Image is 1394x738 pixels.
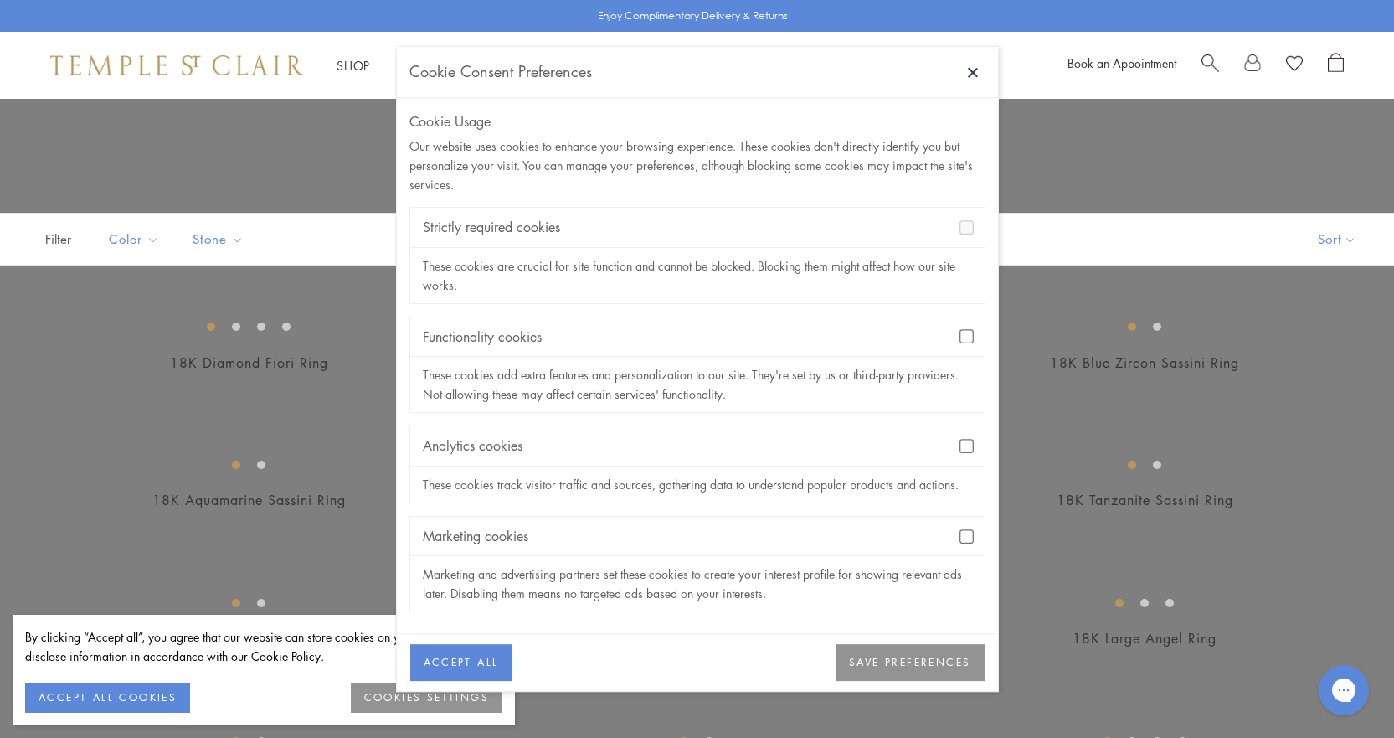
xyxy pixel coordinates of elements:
button: Color [96,220,172,258]
button: SAVE PREFERENCES [836,645,984,682]
span: Color [100,229,172,250]
p: Enjoy Complimentary Delivery & Returns [598,8,788,24]
a: ShopShop [337,57,370,74]
button: COOKIES SETTINGS [351,683,502,713]
div: Marketing cookies [410,517,985,556]
div: Cookie Consent Preferences [409,59,592,85]
a: 18K Blue Zircon Sassini Ring [1050,354,1239,372]
div: Cookie Usage [409,111,985,132]
img: Temple St. Clair [50,55,303,75]
iframe: Gorgias live chat messenger [1310,659,1377,721]
div: Functionality cookies [410,317,985,357]
a: Book an Appointment [1067,54,1176,71]
div: These cookies track visitor traffic and sources, gathering data to understand popular products an... [410,467,985,503]
button: Show sort by [1280,214,1394,265]
div: Strictly required cookies [410,208,985,247]
button: ACCEPT ALL [410,645,512,682]
h1: Rings [67,141,1327,171]
div: Our website uses cookies to enhance your browsing experience. These cookies don't directly identi... [409,137,985,194]
div: These cookies are crucial for site function and cannot be blocked. Blocking them might affect how... [410,248,985,303]
a: View Wishlist [1286,53,1303,78]
a: 18K Diamond Fiori Ring [170,354,328,372]
button: Stone [180,220,256,258]
div: These cookies add extra features and personalization to our site. They're set by us or third-part... [410,357,985,412]
div: Analytics cookies [410,426,985,466]
a: 18K Tanzanite Sassini Ring [1057,491,1233,509]
button: ACCEPT ALL COOKIES [25,683,190,713]
a: 18K Large Angel Ring [1073,629,1217,648]
span: Stone [184,229,256,250]
a: 18K Aquamarine Sassini Ring [152,491,346,509]
div: Marketing and advertising partners set these cookies to create your interest profile for showing ... [410,556,985,612]
div: By clicking “Accept all”, you agree that our website can store cookies on your device and disclos... [25,627,502,666]
nav: Main navigation [337,55,722,76]
a: Open Shopping Bag [1328,53,1344,78]
a: Search [1201,53,1219,78]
